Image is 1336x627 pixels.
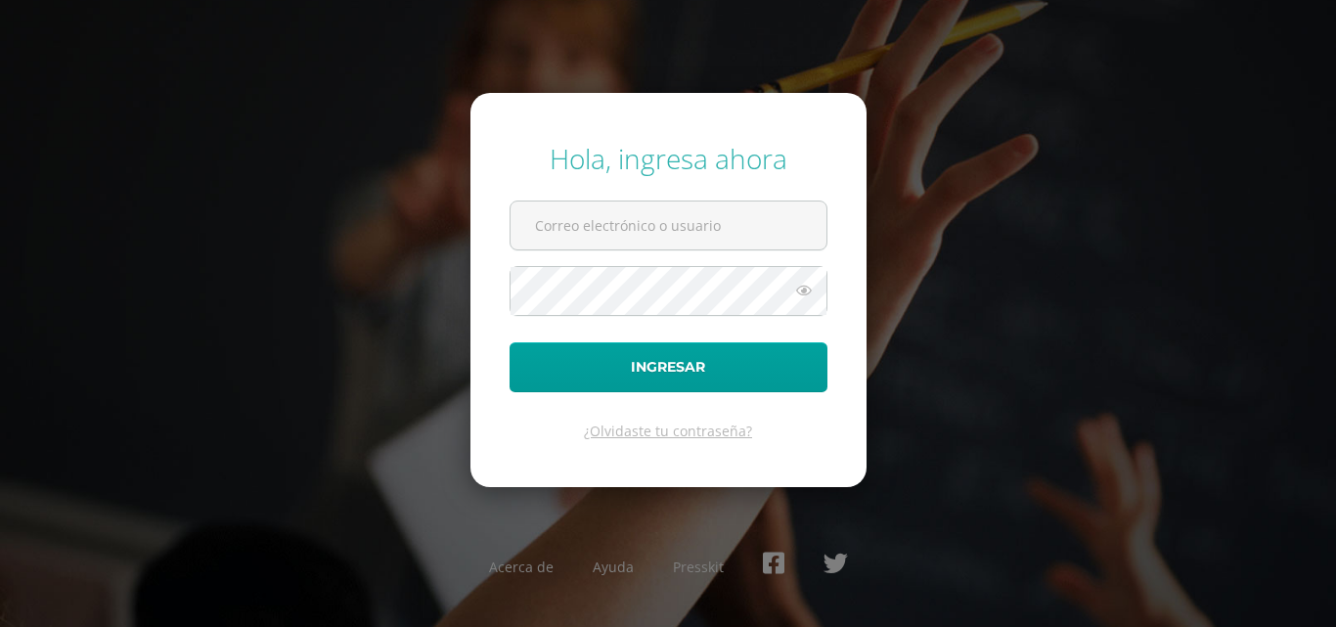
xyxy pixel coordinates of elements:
[584,422,752,440] a: ¿Olvidaste tu contraseña?
[510,342,827,392] button: Ingresar
[593,558,634,576] a: Ayuda
[511,202,826,249] input: Correo electrónico o usuario
[510,140,827,177] div: Hola, ingresa ahora
[673,558,724,576] a: Presskit
[489,558,554,576] a: Acerca de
